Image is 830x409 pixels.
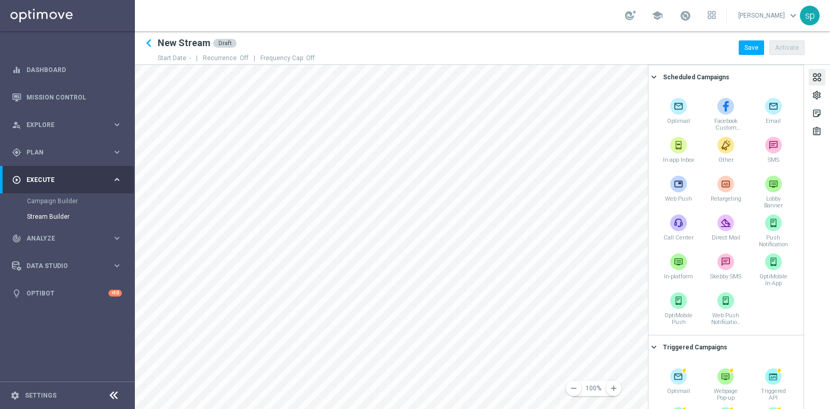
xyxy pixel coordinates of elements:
[606,380,621,396] button: add
[769,40,805,55] button: Activate
[191,54,203,62] span: |
[112,120,122,130] i: keyboard_arrow_right
[12,175,21,185] i: play_circle_outline
[10,391,20,400] i: settings
[710,273,741,287] p: Skebby SMS
[26,263,112,269] span: Data Studio
[710,157,741,170] p: Other
[11,234,122,243] button: track_changes Analyze keyboard_arrow_right
[737,8,800,23] a: [PERSON_NAME]keyboard_arrow_down
[703,366,748,403] div: Webpage Pop-up
[663,312,694,326] p: OptiMobile Push
[751,366,796,403] div: Triggered API
[656,135,701,172] div: In-app Inbox
[26,177,112,183] span: Execute
[787,10,799,21] span: keyboard_arrow_down
[663,195,694,209] p: Web Push
[703,213,748,249] div: Direct Mail
[751,96,796,133] div: Email
[158,37,211,49] h2: New Stream
[112,175,122,185] i: keyboard_arrow_right
[11,66,122,74] button: equalizer Dashboard
[26,56,122,83] a: Dashboard
[663,343,727,352] div: Triggered Campaigns
[11,148,122,157] button: gps_fixed Plan keyboard_arrow_right
[12,148,21,157] i: gps_fixed
[656,366,701,403] div: Optimail
[11,121,122,129] div: person_search Explore keyboard_arrow_right
[12,234,112,243] div: Analyze
[651,70,798,83] button: Scheduled Campaigns keyboard_arrow_right
[11,262,122,270] button: Data Studio keyboard_arrow_right
[710,234,741,248] p: Direct Mail
[656,174,701,210] div: Web Push
[12,56,122,83] div: Dashboard
[27,197,108,205] a: Campaign Builder
[26,235,112,242] span: Analyze
[758,195,789,209] p: Lobby Banner
[703,135,748,172] div: Other
[751,213,796,249] div: Push Notification
[203,54,260,62] p: Recurrence: Off
[12,148,112,157] div: Plan
[758,157,789,170] p: SMS
[656,291,701,327] div: OptiMobile Push
[663,118,694,131] p: Optimail
[651,341,798,354] button: Triggered Campaigns keyboard_arrow_right
[609,384,618,393] i: add
[703,96,748,133] div: Facebook Custom Audience
[112,261,122,271] i: keyboard_arrow_right
[656,252,701,288] div: In-platform
[812,126,822,140] div: assignment
[758,273,789,287] p: OptiMobile In-App
[812,90,822,104] div: settings
[569,384,578,393] i: remove
[758,388,789,401] p: Triggered API
[656,96,701,133] div: Optimail
[158,54,203,62] p: Start Date: -
[649,72,659,82] i: keyboard_arrow_right
[11,176,122,184] button: play_circle_outline Execute keyboard_arrow_right
[663,74,729,81] span: Scheduled Campaigns
[27,209,134,224] div: Stream Builder
[27,213,108,221] a: Stream Builder
[663,73,729,82] div: Scheduled Campaigns
[26,122,112,128] span: Explore
[12,175,112,185] div: Execute
[25,392,57,399] a: Settings
[663,344,727,351] span: Triggered Campaigns
[12,234,21,243] i: track_changes
[12,120,112,130] div: Explore
[703,174,748,210] div: Retargeting
[663,234,694,248] p: Call Center
[26,279,108,307] a: Optibot
[751,252,796,288] div: OptiMobile In-App
[141,35,157,51] i: keyboard_arrow_left
[11,93,122,102] button: Mission Control
[656,213,701,249] div: Call Center
[710,195,741,209] p: Retargeting
[213,39,237,48] div: Draft
[663,157,694,170] p: In-app Inbox
[758,234,789,248] p: Push Notification
[800,6,820,25] div: sp
[26,83,122,111] a: Mission Control
[112,233,122,243] i: keyboard_arrow_right
[663,388,694,401] p: Optimail
[751,174,796,210] div: Lobby Banner
[12,65,21,75] i: equalizer
[248,54,260,62] span: |
[11,289,122,298] button: lightbulb Optibot +10
[663,273,694,287] p: In-platform
[260,54,315,62] p: Frequency Cap: Off
[758,118,789,131] p: Email
[12,83,122,111] div: Mission Control
[652,10,663,21] span: school
[12,279,122,307] div: Optibot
